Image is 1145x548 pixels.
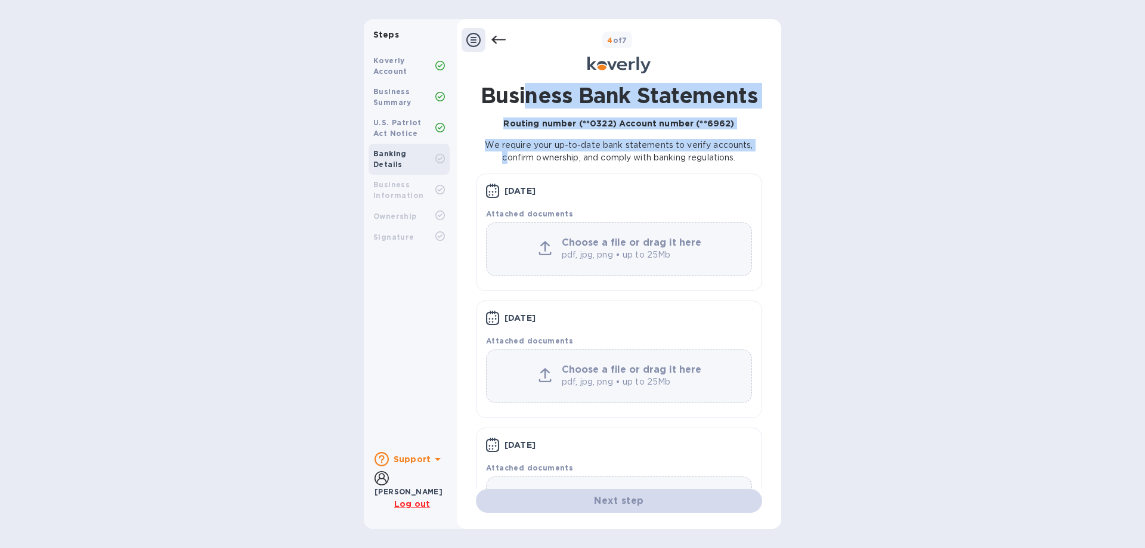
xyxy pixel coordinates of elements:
b: U.S. Patriot Act Notice [373,118,422,138]
p: pdf, jpg, png • up to 25Mb [562,249,705,261]
b: Koverly Account [373,56,407,76]
p: [DATE] [505,312,536,324]
p: We require your up-to-date bank statements to verify accounts, confirm ownership, and comply with... [476,139,762,164]
b: Business Summary [373,87,411,107]
p: [DATE] [505,185,536,197]
b: Attached documents [486,209,573,218]
b: Choose a file or drag it here [562,237,701,248]
b: Steps [373,30,399,39]
p: pdf, jpg, png • up to 25Mb [562,376,705,388]
b: of 7 [607,36,627,45]
h1: Business Bank Statements [476,83,762,108]
b: Choose a file or drag it here [562,364,701,375]
b: Attached documents [486,463,573,472]
span: 4 [607,36,612,45]
b: Support [394,454,431,464]
b: [PERSON_NAME] [375,487,442,496]
p: [DATE] [505,439,536,451]
b: Banking Details [373,149,407,169]
b: Ownership [373,212,417,221]
b: Attached documents [486,336,573,345]
b: Business Information [373,180,423,200]
p: Routing number (**0322) Account number (**6962) [476,117,762,129]
u: Log out [394,499,430,509]
b: Signature [373,233,414,242]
